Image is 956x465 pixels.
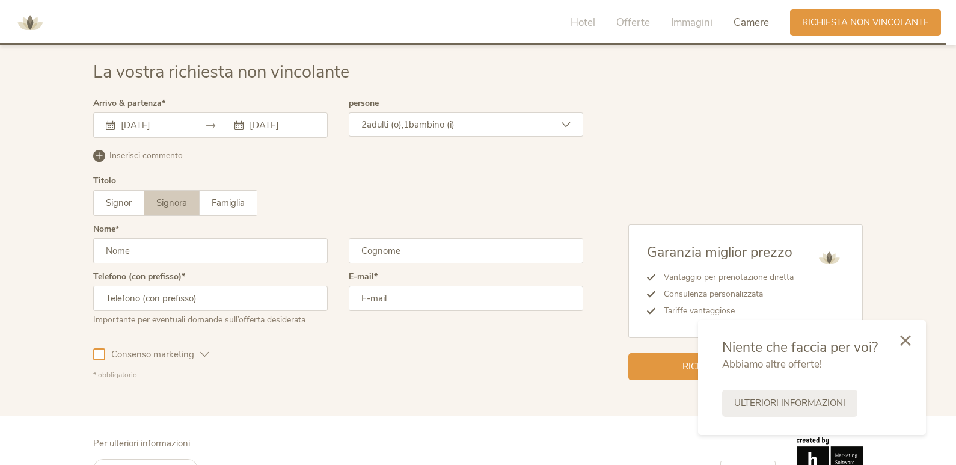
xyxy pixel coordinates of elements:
input: E-mail [349,286,583,311]
input: Nome [93,238,328,263]
span: Immagini [671,16,712,29]
a: AMONTI & LUNARIS Wellnessresort [12,18,48,26]
span: Consenso marketing [105,348,200,361]
label: Nome [93,225,119,233]
span: Abbiamo altre offerte! [722,357,822,371]
input: Partenza [247,119,315,131]
input: Telefono (con prefisso) [93,286,328,311]
span: Signora [156,197,187,209]
span: bambino (i) [409,119,455,131]
span: Hotel [571,16,595,29]
label: E-mail [349,273,378,281]
span: Garanzia miglior prezzo [647,243,792,262]
span: Famiglia [212,197,245,209]
span: Camere [734,16,769,29]
input: Arrivo [118,119,186,131]
span: Inserisci commento [109,150,183,162]
span: Richiesta non vincolante [682,360,809,373]
div: * obbligatorio [93,370,583,380]
img: AMONTI & LUNARIS Wellnessresort [814,243,844,273]
li: Consulenza personalizzata [655,286,794,303]
label: persone [349,99,379,108]
li: Tariffe vantaggiose [655,303,794,319]
span: adulti (o), [367,119,403,131]
span: La vostra richiesta non vincolante [93,60,349,84]
input: Cognome [349,238,583,263]
a: Ulteriori informazioni [722,390,857,417]
span: Offerte [616,16,650,29]
label: Arrivo & partenza [93,99,165,108]
span: Signor [106,197,132,209]
div: Titolo [93,177,116,185]
label: Telefono (con prefisso) [93,273,185,281]
img: AMONTI & LUNARIS Wellnessresort [12,5,48,41]
span: Ulteriori informazioni [734,397,845,410]
div: Importante per eventuali domande sull’offerta desiderata [93,311,328,326]
li: Vantaggio per prenotazione diretta [655,269,794,286]
span: Per ulteriori informazioni [93,437,190,449]
span: Niente che faccia per voi? [722,338,878,357]
span: 1 [403,119,409,131]
span: 2 [361,119,367,131]
span: Richiesta non vincolante [802,16,929,29]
